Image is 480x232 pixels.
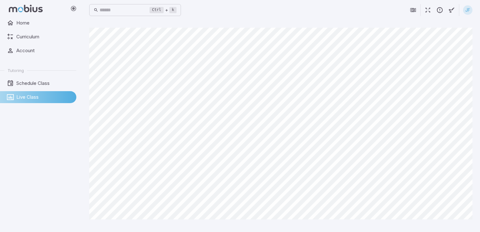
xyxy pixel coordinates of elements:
[8,68,24,73] span: Tutoring
[407,4,419,16] button: Join in Zoom Client
[422,4,434,16] button: Fullscreen Game
[16,47,72,54] span: Account
[434,4,446,16] button: Report an Issue
[16,33,72,40] span: Curriculum
[16,19,72,26] span: Home
[16,94,72,101] span: Live Class
[150,7,164,13] kbd: Ctrl
[16,80,72,87] span: Schedule Class
[150,6,177,14] div: +
[169,7,177,13] kbd: k
[446,4,458,16] button: Start Drawing on Questions
[463,5,472,15] div: JF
